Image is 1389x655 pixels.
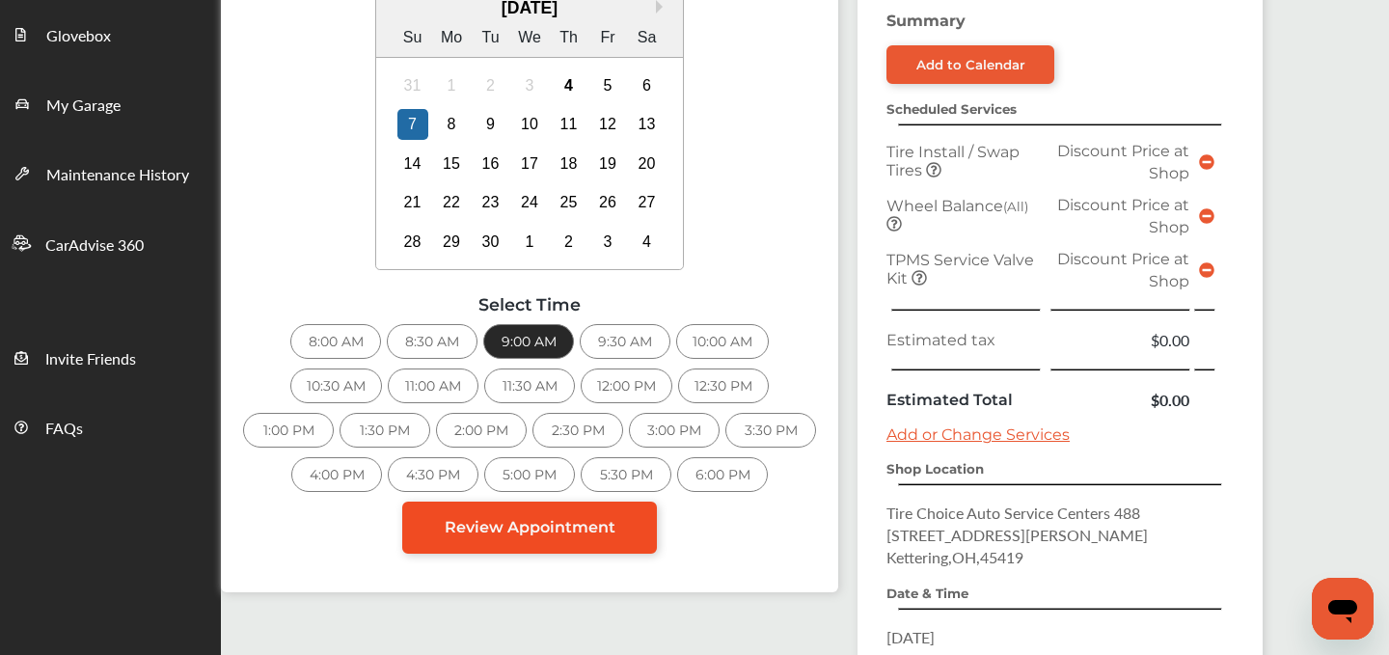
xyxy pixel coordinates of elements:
div: 8:00 AM [290,324,381,359]
div: Choose Tuesday, September 23rd, 2025 [476,187,506,218]
strong: Date & Time [886,586,968,601]
div: Choose Wednesday, September 17th, 2025 [514,149,545,179]
div: Choose Sunday, September 21st, 2025 [397,187,428,218]
div: Choose Friday, September 5th, 2025 [592,70,623,101]
div: Choose Monday, September 29th, 2025 [436,227,467,258]
div: Choose Sunday, September 14th, 2025 [397,149,428,179]
span: FAQs [45,417,83,442]
div: Not available Wednesday, September 3rd, 2025 [514,70,545,101]
div: Choose Monday, September 8th, 2025 [436,109,467,140]
div: Th [554,22,585,53]
strong: Shop Location [886,461,984,477]
a: Add or Change Services [886,425,1070,444]
span: [DATE] [886,626,935,648]
div: Choose Thursday, September 18th, 2025 [554,149,585,179]
span: [STREET_ADDRESS][PERSON_NAME] [886,524,1148,546]
a: Review Appointment [402,502,657,554]
div: Choose Wednesday, September 24th, 2025 [514,187,545,218]
a: My Garage [1,68,220,138]
div: Add to Calendar [916,57,1025,72]
div: 12:30 PM [678,368,769,403]
div: Tu [476,22,506,53]
div: Choose Thursday, October 2nd, 2025 [554,227,585,258]
div: Choose Saturday, September 6th, 2025 [632,70,663,101]
div: 4:00 PM [291,457,382,492]
div: 9:30 AM [580,324,670,359]
div: Select Time [240,294,819,314]
div: Choose Monday, September 15th, 2025 [436,149,467,179]
div: 10:30 AM [290,368,382,403]
span: Kettering , OH , 45419 [886,546,1023,568]
span: Discount Price at Shop [1057,250,1189,290]
span: CarAdvise 360 [45,233,144,259]
div: Choose Saturday, October 4th, 2025 [632,227,663,258]
div: 4:30 PM [388,457,478,492]
div: 3:00 PM [629,413,720,448]
div: 5:00 PM [484,457,575,492]
div: 2:00 PM [436,413,527,448]
div: Choose Wednesday, October 1st, 2025 [514,227,545,258]
td: Estimated tax [882,324,1046,356]
div: 3:30 PM [725,413,816,448]
span: Glovebox [46,24,111,49]
div: Not available Monday, September 1st, 2025 [436,70,467,101]
div: Choose Friday, September 12th, 2025 [592,109,623,140]
div: Not available Tuesday, September 2nd, 2025 [476,70,506,101]
div: Sa [632,22,663,53]
div: We [514,22,545,53]
div: month 2025-09 [393,66,667,261]
span: Tire Choice Auto Service Centers 488 [886,502,1140,524]
div: Choose Friday, September 19th, 2025 [592,149,623,179]
div: 10:00 AM [676,324,769,359]
td: $0.00 [1046,384,1194,416]
div: Not available Sunday, August 31st, 2025 [397,70,428,101]
div: Choose Saturday, September 13th, 2025 [632,109,663,140]
td: Estimated Total [882,384,1046,416]
span: Wheel Balance [886,197,1028,215]
div: 11:00 AM [388,368,478,403]
a: Maintenance History [1,138,220,207]
span: Maintenance History [46,163,189,188]
div: Choose Tuesday, September 9th, 2025 [476,109,506,140]
div: 8:30 AM [387,324,477,359]
div: 1:30 PM [340,413,430,448]
div: 6:00 PM [677,457,768,492]
div: Choose Friday, October 3rd, 2025 [592,227,623,258]
div: Choose Thursday, September 11th, 2025 [554,109,585,140]
span: Invite Friends [45,347,136,372]
td: $0.00 [1046,324,1194,356]
div: Mo [436,22,467,53]
div: 5:30 PM [581,457,671,492]
a: Add to Calendar [886,45,1054,84]
span: Tire Install / Swap Tires [886,143,1020,179]
div: Choose Friday, September 26th, 2025 [592,187,623,218]
div: 2:30 PM [532,413,623,448]
div: Choose Thursday, September 25th, 2025 [554,187,585,218]
span: Review Appointment [445,518,615,536]
div: 9:00 AM [483,324,574,359]
div: Choose Thursday, September 4th, 2025 [554,70,585,101]
div: Fr [592,22,623,53]
div: Choose Saturday, September 20th, 2025 [632,149,663,179]
small: (All) [1003,199,1028,214]
iframe: Button to launch messaging window [1312,578,1374,640]
div: Choose Wednesday, September 10th, 2025 [514,109,545,140]
div: Choose Saturday, September 27th, 2025 [632,187,663,218]
span: Discount Price at Shop [1057,142,1189,182]
div: Su [397,22,428,53]
span: Discount Price at Shop [1057,196,1189,236]
div: Choose Tuesday, September 30th, 2025 [476,227,506,258]
div: Choose Tuesday, September 16th, 2025 [476,149,506,179]
div: Choose Sunday, September 7th, 2025 [397,109,428,140]
span: TPMS Service Valve Kit [886,251,1034,287]
div: 1:00 PM [243,413,334,448]
div: 12:00 PM [581,368,672,403]
strong: Summary [886,12,966,30]
div: Choose Monday, September 22nd, 2025 [436,187,467,218]
span: My Garage [46,94,121,119]
strong: Scheduled Services [886,101,1017,117]
div: 11:30 AM [484,368,575,403]
div: Choose Sunday, September 28th, 2025 [397,227,428,258]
